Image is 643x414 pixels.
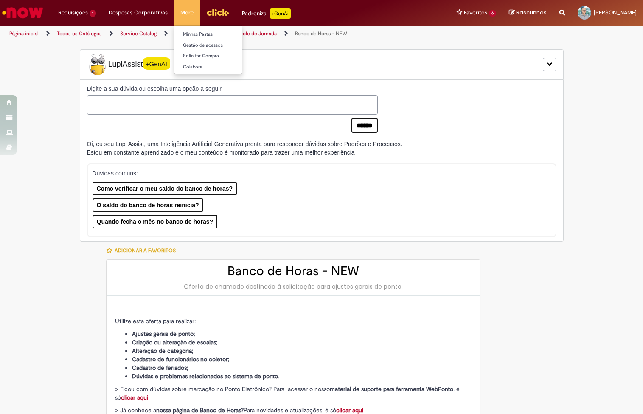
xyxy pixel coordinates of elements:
span: LupiAssist [87,54,170,75]
span: Requisições [58,8,88,17]
a: Gestão de acessos [174,41,268,50]
a: Colabora [174,62,268,72]
p: Dúvidas comuns: [93,169,543,177]
a: clicar aqui [336,406,363,414]
strong: nossa página de Banco de Horas? [156,406,244,414]
span: Favoritos [464,8,487,17]
span: Despesas Corporativas [109,8,168,17]
ul: More [174,25,242,74]
div: Oferta de chamado destinada à solicitação para ajustes gerais de ponto. [115,282,472,291]
strong: material de suporte para ferramenta WebPonto [330,385,453,393]
a: Solicitar Compra [174,51,268,61]
img: ServiceNow [1,4,45,21]
span: 6 [489,10,496,17]
span: Adicionar a Favoritos [115,247,176,254]
div: Oi, eu sou Lupi Assist, uma Inteligência Artificial Generativa pronta para responder dúvidas sobr... [87,140,402,157]
p: > Ficou com dúvidas sobre marcação no Ponto Eletrônico? Para acessar o nosso , é só [115,385,472,402]
div: Padroniza [242,8,291,19]
strong: Alteração de categoria; [132,347,194,355]
a: Minhas Pastas [174,30,268,39]
img: Lupi [87,54,108,75]
img: click_logo_yellow_360x200.png [206,6,229,19]
strong: Ajustes gerais de ponto; [132,330,195,338]
a: Página inicial [9,30,39,37]
button: Adicionar a Favoritos [106,242,180,259]
label: Digite a sua dúvida ou escolha uma opção a seguir [87,84,378,93]
strong: Cadastro de feriados; [132,364,188,372]
a: Controle de Jornada [230,30,277,37]
a: Banco de Horas - NEW [295,30,347,37]
button: Como verificar o meu saldo do banco de horas? [93,182,237,195]
a: Rascunhos [509,9,547,17]
strong: Cadastro de funcionários no coletor; [132,355,230,363]
span: [PERSON_NAME] [594,9,637,16]
button: O saldo do banco de horas reinicia? [93,198,203,212]
strong: Dúvidas e problemas relacionados ao sistema de ponto. [132,372,279,380]
h2: Banco de Horas - NEW [115,264,472,278]
a: clicar aqui [121,394,148,401]
span: 1 [90,10,96,17]
span: +GenAI [143,57,170,70]
p: +GenAi [270,8,291,19]
span: More [180,8,194,17]
a: Todos os Catálogos [57,30,102,37]
a: Service Catalog [120,30,157,37]
span: Utilize esta oferta para realizar: [115,317,196,325]
button: Quando fecha o mês no banco de horas? [93,215,218,228]
div: LupiLupiAssist+GenAI [80,49,564,80]
strong: Criação ou alteração de escalas; [132,338,218,346]
span: Rascunhos [516,8,547,17]
ul: Trilhas de página [6,26,422,42]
